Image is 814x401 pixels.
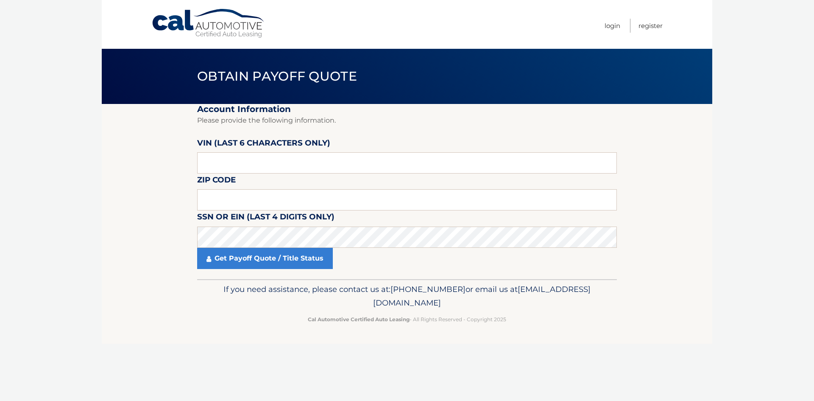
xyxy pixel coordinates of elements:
a: Get Payoff Quote / Title Status [197,248,333,269]
label: Zip Code [197,174,236,189]
a: Cal Automotive [151,8,266,39]
p: Please provide the following information. [197,115,617,126]
strong: Cal Automotive Certified Auto Leasing [308,316,410,322]
span: Obtain Payoff Quote [197,68,357,84]
a: Login [605,19,620,33]
p: If you need assistance, please contact us at: or email us at [203,283,611,310]
label: SSN or EIN (last 4 digits only) [197,210,335,226]
a: Register [638,19,663,33]
span: [PHONE_NUMBER] [390,284,466,294]
p: - All Rights Reserved - Copyright 2025 [203,315,611,324]
label: VIN (last 6 characters only) [197,137,330,152]
h2: Account Information [197,104,617,115]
